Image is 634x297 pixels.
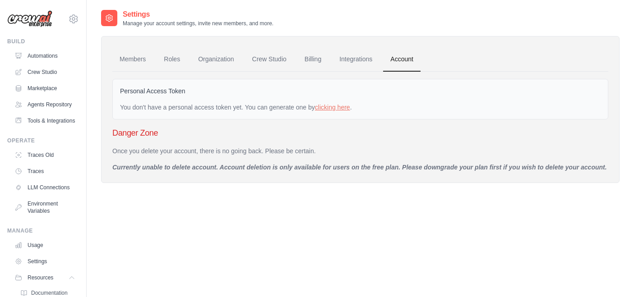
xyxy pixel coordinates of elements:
div: Build [7,38,79,45]
a: Usage [11,238,79,252]
a: Billing [297,47,329,72]
a: LLM Connections [11,180,79,195]
button: Resources [11,270,79,285]
a: Traces [11,164,79,178]
a: Organization [191,47,241,72]
a: Roles [157,47,187,72]
a: Automations [11,49,79,63]
label: Personal Access Token [120,87,185,96]
p: Manage your account settings, invite new members, and more. [123,20,273,27]
a: Marketplace [11,81,79,96]
a: Integrations [332,47,379,72]
a: Settings [11,254,79,269]
span: Resources [28,274,53,281]
h3: Danger Zone [112,127,608,139]
div: You don't have a personal access token yet. You can generate one by . [120,103,601,112]
h2: Settings [123,9,273,20]
a: Crew Studio [11,65,79,79]
img: Logo [7,10,52,27]
a: Account [383,47,421,72]
a: Members [112,47,153,72]
p: Once you delete your account, there is no going back. Please be certain. [112,146,608,155]
a: Tools & Integrations [11,114,79,128]
a: Crew Studio [245,47,294,72]
span: Documentation [31,289,68,297]
div: Manage [7,227,79,234]
a: clicking here [315,104,350,111]
p: Currently unable to delete account. Account deletion is only available for users on the free plan... [112,163,608,172]
a: Traces Old [11,148,79,162]
a: Agents Repository [11,97,79,112]
div: Operate [7,137,79,144]
a: Environment Variables [11,196,79,218]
